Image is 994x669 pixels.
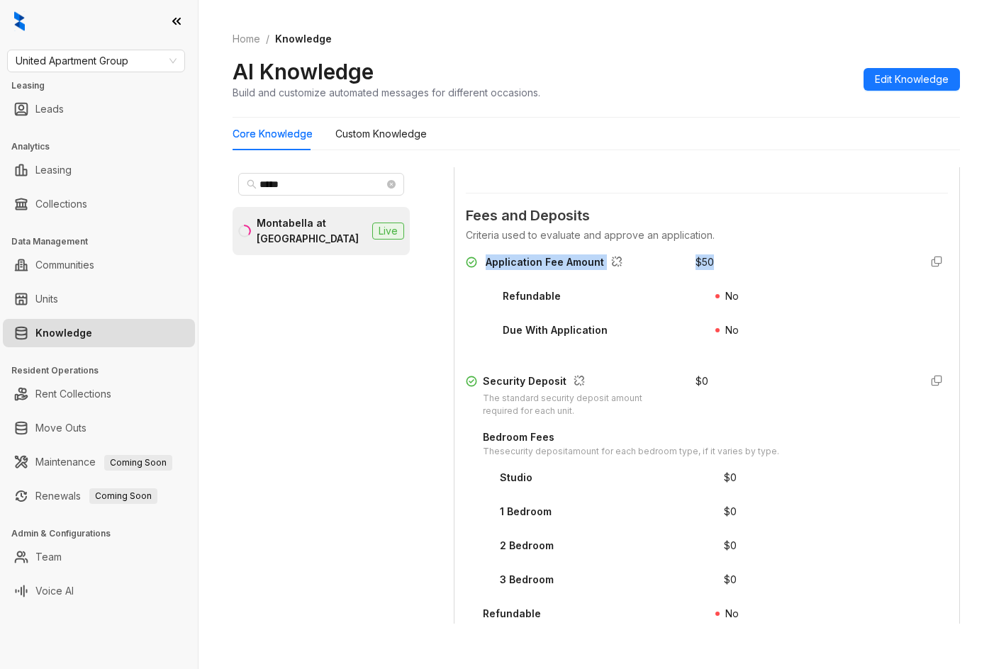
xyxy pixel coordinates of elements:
[14,11,25,31] img: logo
[11,79,198,92] h3: Leasing
[3,251,195,279] li: Communities
[483,429,779,445] div: Bedroom Fees
[387,180,396,189] span: close-circle
[696,373,708,389] div: $ 0
[35,251,94,279] a: Communities
[35,414,86,442] a: Move Outs
[500,572,554,588] div: 3 Bedroom
[486,254,628,273] div: Application Fee Amount
[724,572,737,588] div: $ 0
[11,140,198,153] h3: Analytics
[3,543,195,571] li: Team
[230,31,263,47] a: Home
[275,33,332,45] span: Knowledge
[864,68,960,91] button: Edit Knowledge
[35,156,72,184] a: Leasing
[466,227,948,243] div: Criteria used to evaluate and approve an application.
[35,482,157,510] a: RenewalsComing Soon
[724,538,737,553] div: $ 0
[483,392,679,419] div: The standard security deposit amount required for each unit.
[500,504,552,519] div: 1 Bedroom
[35,95,64,123] a: Leads
[3,319,195,347] li: Knowledge
[11,235,198,248] h3: Data Management
[35,319,92,347] a: Knowledge
[372,223,404,240] span: Live
[35,543,62,571] a: Team
[3,414,195,442] li: Move Outs
[725,324,739,336] span: No
[503,322,608,338] div: Due With Application
[696,254,714,270] div: $ 50
[233,58,374,85] h2: AI Knowledge
[500,538,554,553] div: 2 Bedroom
[104,455,172,471] span: Coming Soon
[3,285,195,313] li: Units
[483,445,779,459] div: The security deposit amount for each bedroom type, if it varies by type.
[466,205,948,227] span: Fees and Deposits
[500,470,532,485] div: Studio
[11,527,198,540] h3: Admin & Configurations
[233,85,540,100] div: Build and customize automated messages for different occasions.
[35,285,58,313] a: Units
[247,179,257,189] span: search
[725,607,739,619] span: No
[35,380,111,408] a: Rent Collections
[16,50,177,72] span: United Apartment Group
[3,577,195,605] li: Voice AI
[35,190,87,218] a: Collections
[3,448,195,476] li: Maintenance
[11,364,198,377] h3: Resident Operations
[503,288,561,304] div: Refundable
[483,606,541,622] div: Refundable
[3,95,195,123] li: Leads
[89,488,157,504] span: Coming Soon
[724,504,737,519] div: $ 0
[725,290,739,302] span: No
[233,126,313,142] div: Core Knowledge
[875,72,949,87] span: Edit Knowledge
[35,577,74,605] a: Voice AI
[3,190,195,218] li: Collections
[3,380,195,408] li: Rent Collections
[724,470,737,485] div: $ 0
[483,373,679,392] div: Security Deposit
[257,215,367,247] div: Montabella at [GEOGRAPHIC_DATA]
[335,126,427,142] div: Custom Knowledge
[3,156,195,184] li: Leasing
[3,482,195,510] li: Renewals
[266,31,269,47] li: /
